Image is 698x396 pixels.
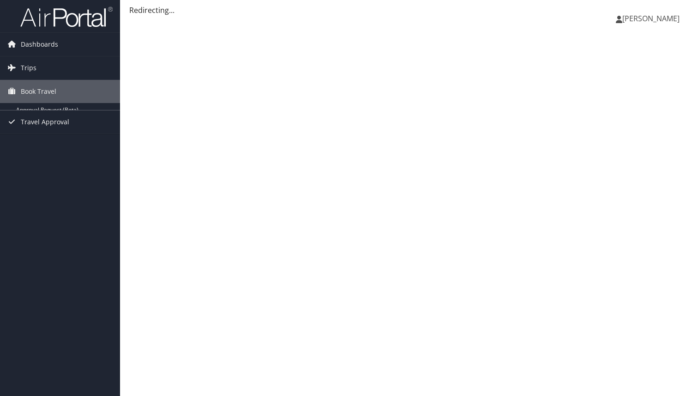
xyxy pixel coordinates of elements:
img: airportal-logo.png [20,6,113,28]
span: Travel Approval [21,110,69,134]
span: Trips [21,56,36,79]
a: [PERSON_NAME] [616,5,689,32]
div: Redirecting... [129,5,689,16]
span: Book Travel [21,80,56,103]
span: Dashboards [21,33,58,56]
span: [PERSON_NAME] [622,13,680,24]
